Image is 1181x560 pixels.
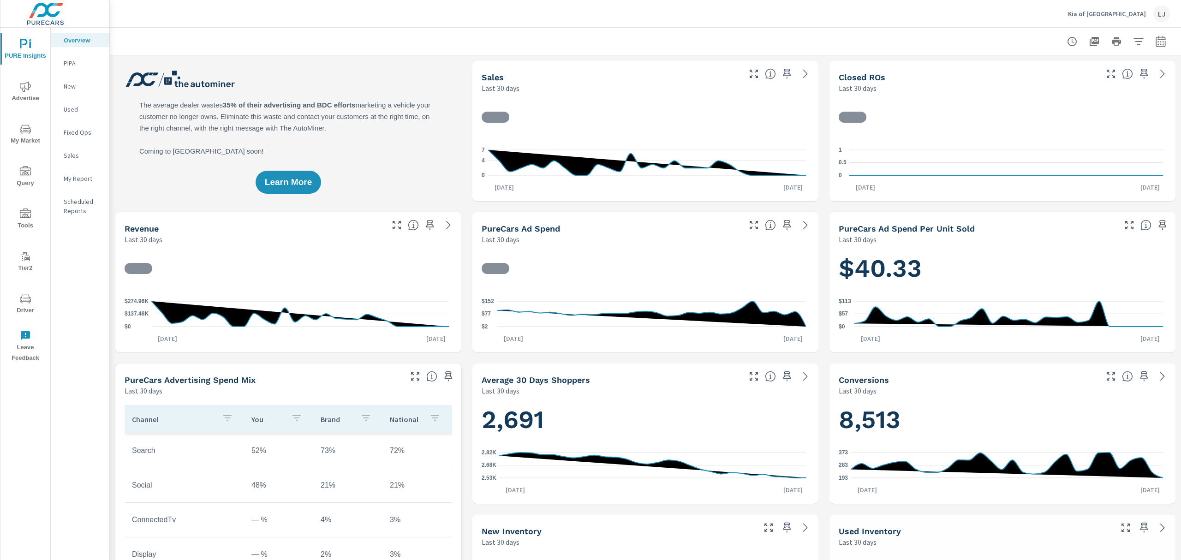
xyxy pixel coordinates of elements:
[390,415,422,424] p: National
[839,298,851,304] text: $113
[151,334,184,343] p: [DATE]
[1122,371,1133,382] span: The number of dealer-specified goals completed by a visitor. [Source: This data is provided by th...
[441,369,456,384] span: Save this to your personalized report
[125,224,159,233] h5: Revenue
[51,195,109,218] div: Scheduled Reports
[482,536,519,548] p: Last 30 days
[389,218,404,232] button: Make Fullscreen
[482,298,494,304] text: $152
[839,83,877,94] p: Last 30 days
[839,449,848,456] text: 373
[482,72,504,82] h5: Sales
[798,520,813,535] a: See more details in report
[125,474,244,497] td: Social
[777,334,809,343] p: [DATE]
[746,369,761,384] button: Make Fullscreen
[1134,183,1166,192] p: [DATE]
[854,334,887,343] p: [DATE]
[499,485,531,494] p: [DATE]
[839,526,901,536] h5: Used Inventory
[64,128,102,137] p: Fixed Ops
[125,508,244,531] td: ConnectedTv
[798,369,813,384] a: See more details in report
[839,234,877,245] p: Last 30 days
[839,147,842,153] text: 1
[1122,68,1133,79] span: Number of Repair Orders Closed by the selected dealership group over the selected time range. [So...
[125,439,244,462] td: Search
[482,311,491,317] text: $77
[423,218,437,232] span: Save this to your personalized report
[1137,520,1151,535] span: Save this to your personalized report
[761,520,776,535] button: Make Fullscreen
[497,334,530,343] p: [DATE]
[382,474,452,497] td: 21%
[1151,32,1170,51] button: Select Date Range
[1068,10,1146,18] p: Kia of [GEOGRAPHIC_DATA]
[482,83,519,94] p: Last 30 days
[64,174,102,183] p: My Report
[3,330,48,363] span: Leave Feedback
[3,124,48,146] span: My Market
[849,183,882,192] p: [DATE]
[780,66,794,81] span: Save this to your personalized report
[3,39,48,61] span: PURE Insights
[321,415,353,424] p: Brand
[51,79,109,93] div: New
[839,172,842,179] text: 0
[482,172,485,179] text: 0
[765,68,776,79] span: Number of vehicles sold by the dealership over the selected date range. [Source: This data is sou...
[1140,220,1151,231] span: Average cost of advertising per each vehicle sold at the dealer over the selected date range. The...
[1103,66,1118,81] button: Make Fullscreen
[51,125,109,139] div: Fixed Ops
[1134,485,1166,494] p: [DATE]
[482,404,809,435] h1: 2,691
[313,508,382,531] td: 4%
[3,293,48,316] span: Driver
[64,59,102,68] p: PIPA
[1107,32,1126,51] button: Print Report
[777,485,809,494] p: [DATE]
[839,385,877,396] p: Last 30 days
[777,183,809,192] p: [DATE]
[64,197,102,215] p: Scheduled Reports
[482,158,485,164] text: 4
[798,66,813,81] a: See more details in report
[3,166,48,189] span: Query
[125,298,149,304] text: $274.96K
[839,462,848,468] text: 283
[51,33,109,47] div: Overview
[3,81,48,104] span: Advertise
[125,311,149,317] text: $137.48K
[1122,218,1137,232] button: Make Fullscreen
[780,369,794,384] span: Save this to your personalized report
[244,508,313,531] td: — %
[482,224,560,233] h5: PureCars Ad Spend
[839,72,885,82] h5: Closed ROs
[51,149,109,162] div: Sales
[441,218,456,232] a: See more details in report
[420,334,452,343] p: [DATE]
[851,485,883,494] p: [DATE]
[1134,334,1166,343] p: [DATE]
[1155,66,1170,81] a: See more details in report
[1155,218,1170,232] span: Save this to your personalized report
[125,385,162,396] p: Last 30 days
[1103,369,1118,384] button: Make Fullscreen
[482,449,496,456] text: 2.82K
[482,147,485,153] text: 7
[125,323,131,330] text: $0
[51,102,109,116] div: Used
[51,172,109,185] div: My Report
[0,28,50,367] div: nav menu
[798,218,813,232] a: See more details in report
[482,462,496,469] text: 2.68K
[839,375,889,385] h5: Conversions
[482,323,488,330] text: $2
[488,183,520,192] p: [DATE]
[839,224,975,233] h5: PureCars Ad Spend Per Unit Sold
[51,56,109,70] div: PIPA
[1085,32,1103,51] button: "Export Report to PDF"
[839,253,1166,284] h1: $40.33
[3,251,48,274] span: Tier2
[482,234,519,245] p: Last 30 days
